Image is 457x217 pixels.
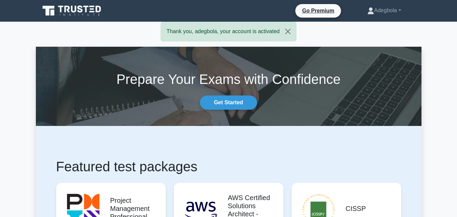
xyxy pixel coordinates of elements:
[36,71,421,87] h1: Prepare Your Exams with Confidence
[56,158,401,175] h1: Featured test packages
[280,22,296,41] button: Close
[200,95,257,110] a: Get Started
[351,4,417,17] a: Adegbola
[298,6,338,15] a: Go Premium
[161,22,296,41] div: Thank you, adegbola, your account is activated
